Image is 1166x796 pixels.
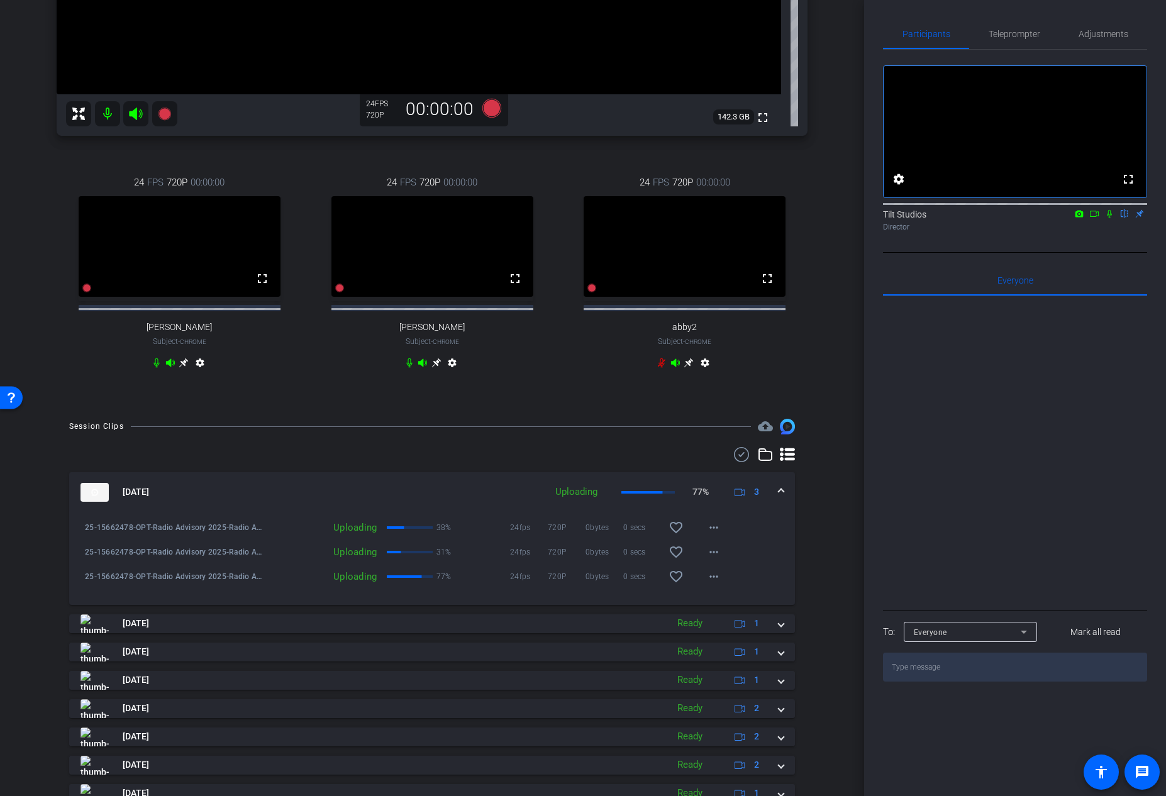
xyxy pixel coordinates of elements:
[780,419,795,434] img: Session clips
[399,322,465,333] span: [PERSON_NAME]
[69,756,795,775] mat-expansion-panel-header: thumb-nail[DATE]Ready2
[658,336,711,347] span: Subject
[669,569,684,584] mat-icon: favorite_border
[1117,207,1132,219] mat-icon: flip
[366,110,397,120] div: 720P
[548,521,586,534] span: 720P
[671,758,709,772] div: Ready
[623,521,661,534] span: 0 secs
[586,546,623,558] span: 0bytes
[81,643,109,661] img: thumb-nail
[178,337,180,346] span: -
[692,485,709,499] p: 77%
[758,419,773,434] mat-icon: cloud_upload
[1094,765,1109,780] mat-icon: accessibility
[883,221,1147,233] div: Director
[123,673,149,687] span: [DATE]
[123,730,149,743] span: [DATE]
[706,520,721,535] mat-icon: more_horiz
[640,175,650,189] span: 24
[1135,765,1150,780] mat-icon: message
[706,544,721,560] mat-icon: more_horiz
[760,271,775,286] mat-icon: fullscreen
[510,546,548,558] span: 24fps
[134,175,144,189] span: 24
[387,175,397,189] span: 24
[754,758,759,771] span: 2
[192,358,208,373] mat-icon: settings
[81,614,109,633] img: thumb-nail
[81,727,109,746] img: thumb-nail
[713,109,754,124] span: 142.3 GB
[400,175,416,189] span: FPS
[85,570,262,583] span: 25-15662478-OPT-Radio Advisory 2025-Radio Advisory 2025 - Q3-Rae-2025-09-15-10-02-08-818-1
[891,172,906,187] mat-icon: settings
[81,483,109,502] img: thumb-nail
[436,521,452,534] p: 38%
[69,472,795,512] mat-expansion-panel-header: thumb-nail[DATE]Uploading77%3
[914,628,947,637] span: Everyone
[1079,30,1128,38] span: Adjustments
[586,570,623,583] span: 0bytes
[81,756,109,775] img: thumb-nail
[366,99,397,109] div: 24
[754,645,759,658] span: 1
[167,175,187,189] span: 720P
[85,521,262,534] span: 25-15662478-OPT-Radio Advisory 2025-Radio Advisory 2025 - Q3-[PERSON_NAME]-2025-09-15-10-02-08-818-0
[883,625,895,639] div: To:
[1121,172,1136,187] mat-icon: fullscreen
[147,175,164,189] span: FPS
[397,99,482,120] div: 00:00:00
[510,521,548,534] span: 24fps
[549,485,604,499] div: Uploading
[69,420,124,433] div: Session Clips
[69,643,795,661] mat-expansion-panel-header: thumb-nail[DATE]Ready1
[653,175,669,189] span: FPS
[623,570,661,583] span: 0 secs
[754,673,759,687] span: 1
[671,616,709,631] div: Ready
[548,546,586,558] span: 720P
[180,338,206,345] span: Chrome
[375,99,388,108] span: FPS
[81,671,109,690] img: thumb-nail
[754,730,759,743] span: 2
[255,271,270,286] mat-icon: fullscreen
[147,322,212,333] span: [PERSON_NAME]
[85,546,262,558] span: 25-15662478-OPT-Radio Advisory 2025-Radio Advisory 2025 - Q3-[PERSON_NAME]-2025-09-15-10-02-08-818-2
[755,110,770,125] mat-icon: fullscreen
[671,644,709,659] div: Ready
[548,570,586,583] span: 720P
[671,729,709,744] div: Ready
[69,614,795,633] mat-expansion-panel-header: thumb-nail[DATE]Ready1
[758,419,773,434] span: Destinations for your clips
[81,699,109,718] img: thumb-nail
[671,673,709,687] div: Ready
[754,485,759,499] span: 3
[436,570,452,583] p: 77%
[672,175,693,189] span: 720P
[443,175,477,189] span: 00:00:00
[902,30,950,38] span: Participants
[262,546,383,558] div: Uploading
[191,175,225,189] span: 00:00:00
[685,338,711,345] span: Chrome
[262,570,383,583] div: Uploading
[623,546,661,558] span: 0 secs
[123,645,149,658] span: [DATE]
[672,322,697,333] span: abby2
[123,702,149,715] span: [DATE]
[431,337,433,346] span: -
[69,512,795,605] div: thumb-nail[DATE]Uploading77%3
[586,521,623,534] span: 0bytes
[508,271,523,286] mat-icon: fullscreen
[153,336,206,347] span: Subject
[510,570,548,583] span: 24fps
[669,520,684,535] mat-icon: favorite_border
[262,521,383,534] div: Uploading
[754,617,759,630] span: 1
[433,338,459,345] span: Chrome
[123,758,149,771] span: [DATE]
[883,208,1147,233] div: Tilt Studios
[683,337,685,346] span: -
